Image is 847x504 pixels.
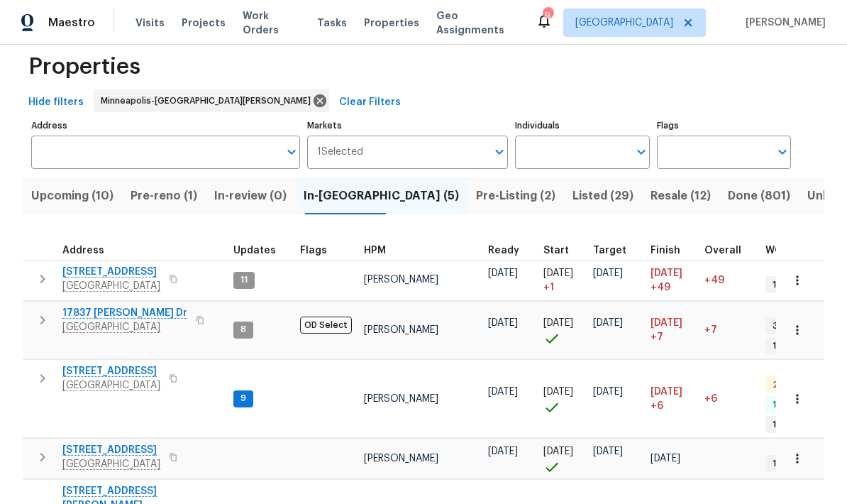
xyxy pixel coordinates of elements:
span: [PERSON_NAME] [740,16,826,30]
span: Address [62,246,104,256]
td: Scheduled to finish 6 day(s) late [645,360,699,438]
span: WO Completion [765,246,843,256]
span: Tasks [317,18,347,28]
span: [PERSON_NAME] [364,454,438,464]
div: 9 [543,9,553,23]
span: [DATE] [488,268,518,278]
div: Days past target finish date [704,246,754,256]
span: Properties [28,60,140,74]
td: 6 day(s) past target finish date [699,360,760,438]
span: Resale (12) [651,186,711,206]
span: [DATE] [651,318,682,328]
span: Upcoming (10) [31,186,114,206]
div: Target renovation project end date [593,246,639,256]
span: Clear Filters [339,94,401,111]
td: Project started on time [538,360,587,438]
button: Open [489,142,509,162]
span: HPM [364,246,386,256]
span: [PERSON_NAME] [364,394,438,404]
span: [DATE] [488,387,518,397]
label: Address [31,121,300,130]
span: 1 Accepted [767,340,826,352]
span: Target [593,246,626,256]
td: Project started on time [538,439,587,479]
td: Scheduled to finish 7 day(s) late [645,301,699,359]
span: Overall [704,246,741,256]
span: Minneapolis-[GEOGRAPHIC_DATA][PERSON_NAME] [101,94,316,108]
span: + 1 [543,280,554,295]
span: [DATE] [488,318,518,328]
td: Scheduled to finish 49 day(s) late [645,260,699,300]
label: Flags [657,121,791,130]
span: Pre-reno (1) [131,186,197,206]
span: Projects [182,16,226,30]
span: [DATE] [543,387,573,397]
span: OD Select [300,317,352,334]
span: 11 [235,274,253,286]
div: Projected renovation finish date [651,246,693,256]
span: 2 QC [767,379,799,391]
span: Maestro [48,16,95,30]
button: Open [631,142,651,162]
td: 49 day(s) past target finish date [699,260,760,300]
span: [DATE] [651,454,680,464]
span: Start [543,246,569,256]
span: Hide filters [28,94,84,111]
span: 1 WIP [767,458,799,470]
label: Markets [307,121,509,130]
td: 7 day(s) past target finish date [699,301,760,359]
span: [DATE] [593,387,623,397]
span: +7 [704,325,717,335]
span: +6 [704,394,717,404]
span: [GEOGRAPHIC_DATA] [575,16,673,30]
span: Updates [233,246,276,256]
span: Finish [651,246,680,256]
span: [DATE] [543,447,573,456]
span: Properties [364,16,419,30]
button: Clear Filters [333,89,406,116]
span: [DATE] [593,268,623,278]
span: 8 [235,324,252,336]
span: +7 [651,330,663,344]
div: Actual renovation start date [543,246,582,256]
label: Individuals [515,121,649,130]
span: [DATE] [543,318,573,328]
span: [DATE] [593,318,623,328]
div: Minneapolis-[GEOGRAPHIC_DATA][PERSON_NAME] [94,89,329,112]
span: Pre-Listing (2) [476,186,555,206]
span: +49 [651,280,670,295]
span: +49 [704,275,724,285]
span: 1 Done [767,399,806,411]
span: 9 [235,393,252,405]
td: Project started 1 days late [538,260,587,300]
span: 3 WIP [767,320,801,332]
span: [DATE] [593,447,623,456]
span: +6 [651,399,663,413]
span: In-[GEOGRAPHIC_DATA] (5) [304,186,459,206]
button: Hide filters [23,89,89,116]
div: Earliest renovation start date (first business day after COE or Checkout) [488,246,532,256]
span: Ready [488,246,519,256]
span: 1 WIP [767,279,799,291]
span: [DATE] [651,268,682,278]
span: [PERSON_NAME] [364,275,438,285]
span: In-review (0) [214,186,287,206]
span: Visits [135,16,165,30]
td: Project started on time [538,301,587,359]
span: [DATE] [488,447,518,456]
button: Open [282,142,301,162]
span: [PERSON_NAME] [364,325,438,335]
span: [DATE] [543,268,573,278]
span: [DATE] [651,387,682,397]
span: Listed (29) [572,186,633,206]
span: 1 Selected [317,146,363,158]
span: Done (801) [728,186,790,206]
span: Work Orders [243,9,300,37]
span: Flags [300,246,327,256]
span: Geo Assignments [436,9,519,37]
button: Open [773,142,792,162]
